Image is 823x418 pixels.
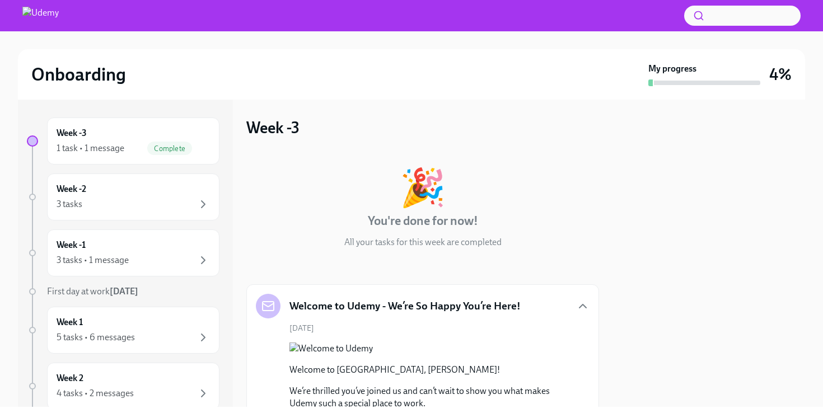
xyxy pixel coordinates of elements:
h6: Week -1 [57,239,86,251]
strong: [DATE] [110,286,138,297]
h6: Week -3 [57,127,87,139]
div: 3 tasks [57,198,82,210]
span: First day at work [47,286,138,297]
div: 3 tasks • 1 message [57,254,129,266]
div: 5 tasks • 6 messages [57,331,135,344]
h5: Welcome to Udemy - We’re So Happy You’re Here! [289,299,521,313]
h4: You're done for now! [368,213,478,229]
p: All your tasks for this week are completed [344,236,502,248]
a: Week 15 tasks • 6 messages [27,307,219,354]
h2: Onboarding [31,63,126,86]
h6: Week 2 [57,372,83,384]
img: Udemy [22,7,59,25]
a: Week -23 tasks [27,173,219,220]
h3: 4% [769,64,792,84]
div: 🎉 [400,169,446,206]
div: 1 task • 1 message [57,142,124,154]
div: 4 tasks • 2 messages [57,387,134,400]
span: [DATE] [289,323,314,334]
p: Welcome to [GEOGRAPHIC_DATA], [PERSON_NAME]! [289,364,572,376]
a: Week -13 tasks • 1 message [27,229,219,276]
a: Week 24 tasks • 2 messages [27,363,219,410]
span: Complete [147,144,192,153]
button: Zoom image [289,342,572,355]
h6: Week -2 [57,183,86,195]
a: Week -31 task • 1 messageComplete [27,118,219,165]
a: First day at work[DATE] [27,285,219,298]
strong: My progress [648,63,696,75]
p: We’re thrilled you’ve joined us and can’t wait to show you what makes Udemy such a special place ... [289,385,572,410]
h3: Week -3 [246,118,300,138]
h6: Week 1 [57,316,83,328]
